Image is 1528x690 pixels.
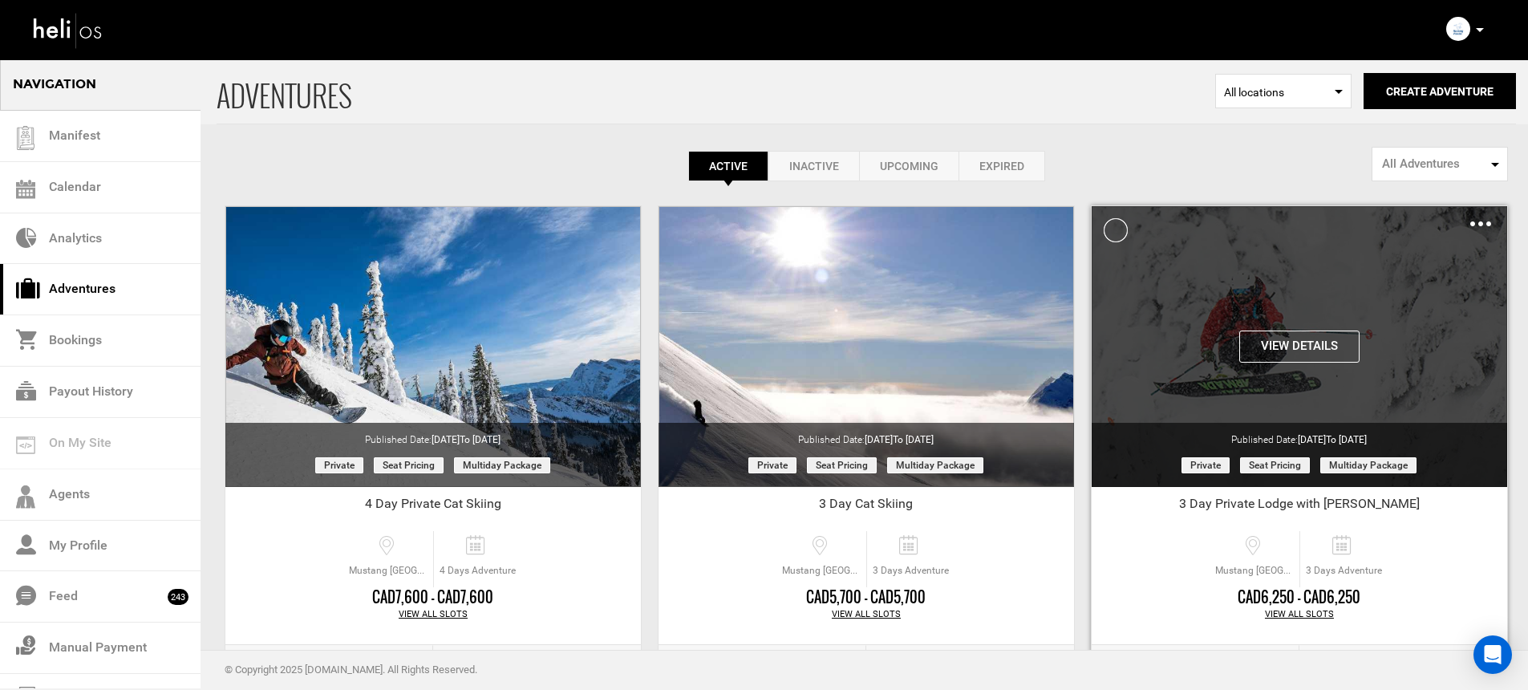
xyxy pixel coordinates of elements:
[168,589,188,605] span: 243
[225,645,433,684] a: Edit Adventure
[1211,564,1299,578] span: Mustang [GEOGRAPHIC_DATA], [GEOGRAPHIC_DATA], [GEOGRAPHIC_DATA], [GEOGRAPHIC_DATA], [GEOGRAPHIC_D...
[959,151,1045,181] a: Expired
[778,564,866,578] span: Mustang [GEOGRAPHIC_DATA], [GEOGRAPHIC_DATA], [GEOGRAPHIC_DATA], [GEOGRAPHIC_DATA], [GEOGRAPHIC_D...
[225,608,641,621] div: View All Slots
[432,434,501,445] span: [DATE]
[748,457,796,473] span: Private
[807,457,877,473] span: Seat Pricing
[1215,74,1352,108] span: Select box activate
[1320,457,1417,473] span: Multiday package
[1224,84,1343,100] span: All locations
[1473,635,1512,674] div: Open Intercom Messenger
[433,645,641,684] a: View Bookings
[1092,608,1507,621] div: View All Slots
[225,495,641,519] div: 4 Day Private Cat Skiing
[14,126,38,150] img: guest-list.svg
[866,645,1074,684] a: View Bookings
[225,423,641,447] div: Published Date:
[1382,156,1487,172] span: All Adventures
[1092,423,1507,447] div: Published Date:
[1470,221,1491,226] img: images
[659,587,1074,608] div: CAD5,700 - CAD5,700
[16,436,35,454] img: on_my_site.svg
[1364,73,1516,109] button: Create Adventure
[374,457,444,473] span: Seat Pricing
[460,434,501,445] span: to [DATE]
[887,457,983,473] span: Multiday package
[1181,457,1230,473] span: Private
[659,608,1074,621] div: View All Slots
[859,151,959,181] a: Upcoming
[32,9,104,51] img: heli-logo
[1092,587,1507,608] div: CAD6,250 - CAD6,250
[659,495,1074,519] div: 3 Day Cat Skiing
[1240,457,1310,473] span: Seat Pricing
[1372,147,1508,181] button: All Adventures
[1298,434,1367,445] span: [DATE]
[688,151,768,181] a: Active
[1300,564,1388,578] span: 3 Days Adventure
[1446,17,1470,41] img: img_0ff4e6702feb5b161957f2ea789f15f4.png
[659,423,1074,447] div: Published Date:
[1299,645,1507,684] a: View Bookings
[315,457,363,473] span: Private
[768,151,859,181] a: Inactive
[345,564,433,578] span: Mustang [GEOGRAPHIC_DATA], [GEOGRAPHIC_DATA], [GEOGRAPHIC_DATA], [GEOGRAPHIC_DATA], [GEOGRAPHIC_D...
[1239,331,1360,363] button: View Details
[217,59,1215,124] span: ADVENTURES
[434,564,521,578] span: 4 Days Adventure
[1092,645,1299,684] a: Edit Adventure
[16,180,35,199] img: calendar.svg
[454,457,550,473] span: Multiday package
[659,645,866,684] a: Edit Adventure
[1092,495,1507,519] div: 3 Day Private Lodge with [PERSON_NAME]
[865,434,934,445] span: [DATE]
[16,485,35,509] img: agents-icon.svg
[1326,434,1367,445] span: to [DATE]
[867,564,954,578] span: 3 Days Adventure
[225,587,641,608] div: CAD7,600 - CAD7,600
[893,434,934,445] span: to [DATE]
